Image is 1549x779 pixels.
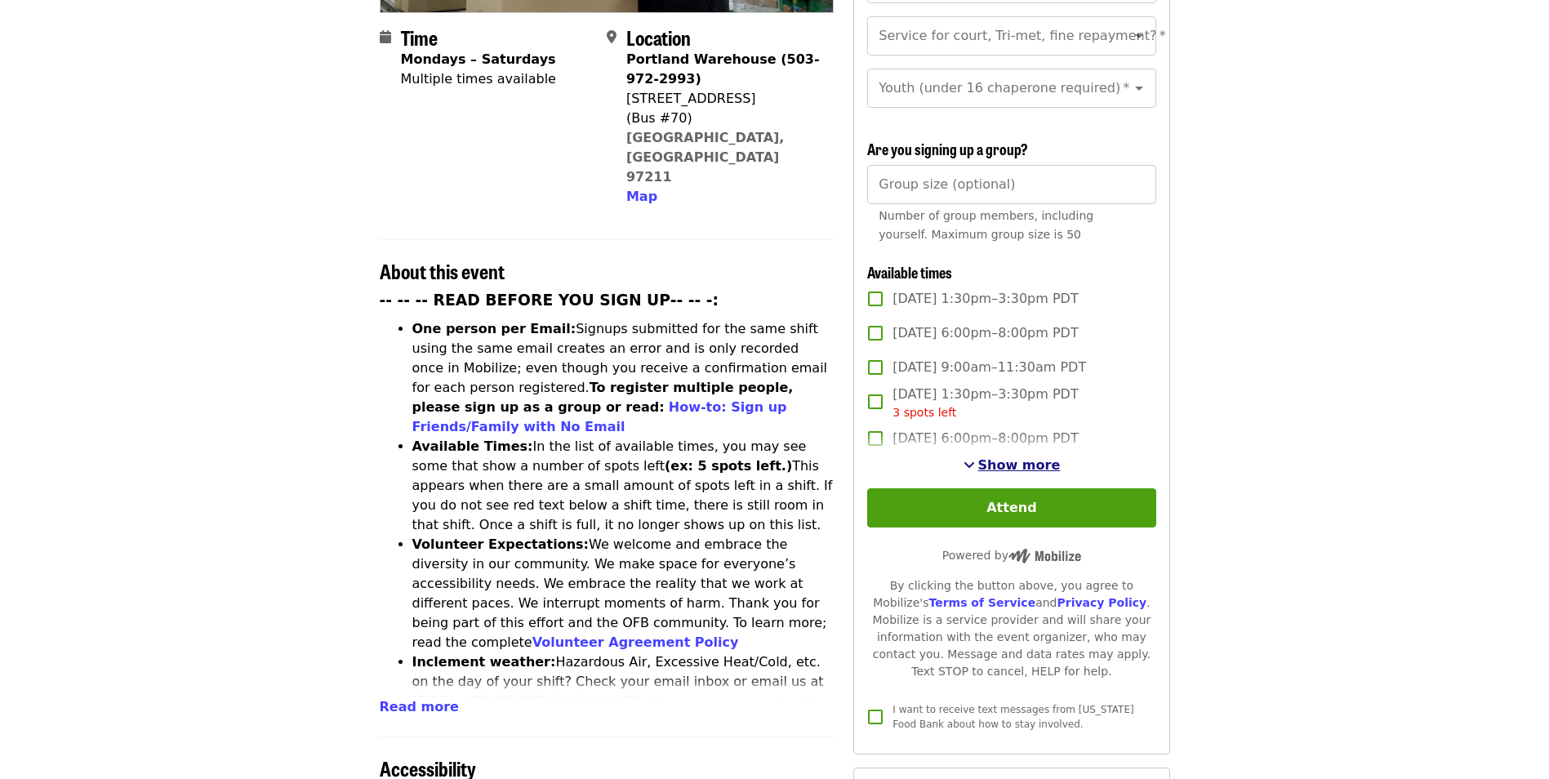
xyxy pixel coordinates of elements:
img: Powered by Mobilize [1008,549,1081,563]
strong: Inclement weather: [412,654,556,670]
span: [DATE] 6:00pm–8:00pm PDT [892,323,1078,343]
button: See more timeslots [964,456,1061,475]
li: In the list of available times, you may see some that show a number of spots left This appears wh... [412,437,835,535]
span: Number of group members, including yourself. Maximum group size is 50 [879,209,1093,241]
strong: To register multiple people, please sign up as a group or read: [412,380,794,415]
a: Volunteer Agreement Policy [532,634,739,650]
div: [STREET_ADDRESS] [626,89,821,109]
li: Signups submitted for the same shift using the same email creates an error and is only recorded o... [412,319,835,437]
button: Open [1128,77,1151,100]
a: How-to: Sign up Friends/Family with No Email [412,399,787,434]
input: [object Object] [867,165,1155,204]
span: Map [626,189,657,204]
div: By clicking the button above, you agree to Mobilize's and . Mobilize is a service provider and wi... [867,577,1155,680]
span: Location [626,23,691,51]
span: [DATE] 6:00pm–8:00pm PDT [892,429,1078,448]
span: Available times [867,261,952,283]
strong: Volunteer Expectations: [412,536,590,552]
span: Powered by [942,549,1081,562]
div: (Bus #70) [626,109,821,128]
span: [DATE] 1:30pm–3:30pm PDT [892,385,1078,421]
strong: -- -- -- READ BEFORE YOU SIGN UP-- -- -: [380,292,719,309]
button: Attend [867,488,1155,527]
strong: Available Times: [412,438,533,454]
button: Read more [380,697,459,717]
strong: Portland Warehouse (503-972-2993) [626,51,820,87]
li: We welcome and embrace the diversity in our community. We make space for everyone’s accessibility... [412,535,835,652]
a: Privacy Policy [1057,596,1146,609]
a: [GEOGRAPHIC_DATA], [GEOGRAPHIC_DATA] 97211 [626,130,785,185]
strong: (ex: 5 spots left.) [665,458,792,474]
strong: One person per Email: [412,321,576,336]
strong: Mondays – Saturdays [401,51,556,67]
span: Read more [380,699,459,714]
span: About this event [380,256,505,285]
li: Hazardous Air, Excessive Heat/Cold, etc. on the day of your shift? Check your email inbox or emai... [412,652,835,750]
span: Show more [978,457,1061,473]
a: Terms of Service [928,596,1035,609]
span: I want to receive text messages from [US_STATE] Food Bank about how to stay involved. [892,704,1133,730]
span: Are you signing up a group? [867,138,1028,159]
i: calendar icon [380,29,391,45]
span: [DATE] 1:30pm–3:30pm PDT [892,289,1078,309]
i: map-marker-alt icon [607,29,616,45]
button: Map [626,187,657,207]
span: Time [401,23,438,51]
span: [DATE] 9:00am–11:30am PDT [892,358,1086,377]
span: 3 spots left [892,406,956,419]
button: Open [1128,24,1151,47]
div: Multiple times available [401,69,556,89]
